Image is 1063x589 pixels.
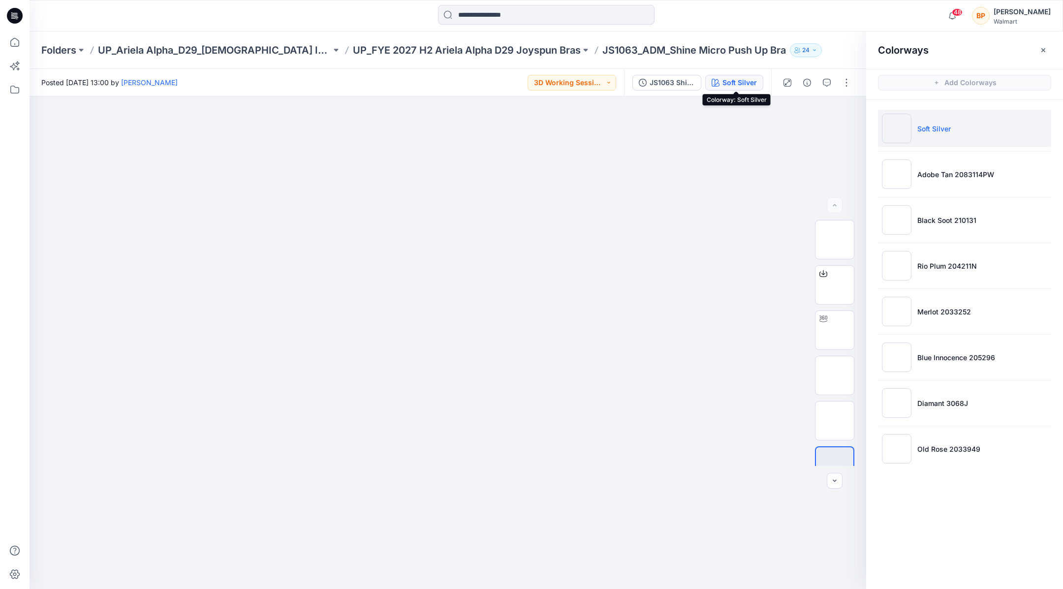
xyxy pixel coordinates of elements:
[917,215,976,225] p: Black Soot 210131
[882,342,911,372] img: Blue Innocence 205296
[882,434,911,464] img: Old Rose 2033949
[917,261,977,271] p: Rio Plum 204211N
[602,43,786,57] p: JS1063_ADM_Shine Micro Push Up Bra
[802,45,810,56] p: 24
[632,75,701,91] button: JS1063 Shine Micro Push Up Bra First Colorway
[994,18,1051,25] div: Walmart
[353,43,581,57] a: UP_FYE 2027 H2 Ariela Alpha D29 Joyspun Bras
[917,352,995,363] p: Blue Innocence 205296
[882,297,911,326] img: Merlot 2033252
[722,77,757,88] div: Soft Silver
[121,78,178,87] a: [PERSON_NAME]
[790,43,822,57] button: 24
[917,124,951,134] p: Soft Silver
[972,7,990,25] div: BP
[98,43,331,57] a: UP_Ariela Alpha_D29_[DEMOGRAPHIC_DATA] Intimates - Joyspun
[882,388,911,418] img: Diamant 3068J
[882,114,911,143] img: Soft Silver
[41,77,178,88] span: Posted [DATE] 13:00 by
[917,307,971,317] p: Merlot 2033252
[650,77,695,88] div: JS1063 Shine Micro Push Up Bra First Colorway
[994,6,1051,18] div: [PERSON_NAME]
[917,169,994,180] p: Adobe Tan 2083114PW
[917,444,980,454] p: Old Rose 2033949
[882,251,911,280] img: Rio Plum 204211N
[917,398,968,408] p: Diamant 3068J
[799,75,815,91] button: Details
[705,75,763,91] button: Soft Silver
[882,159,911,189] img: Adobe Tan 2083114PW
[878,44,929,56] h2: Colorways
[41,43,76,57] a: Folders
[952,8,963,16] span: 48
[882,205,911,235] img: Black Soot 210131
